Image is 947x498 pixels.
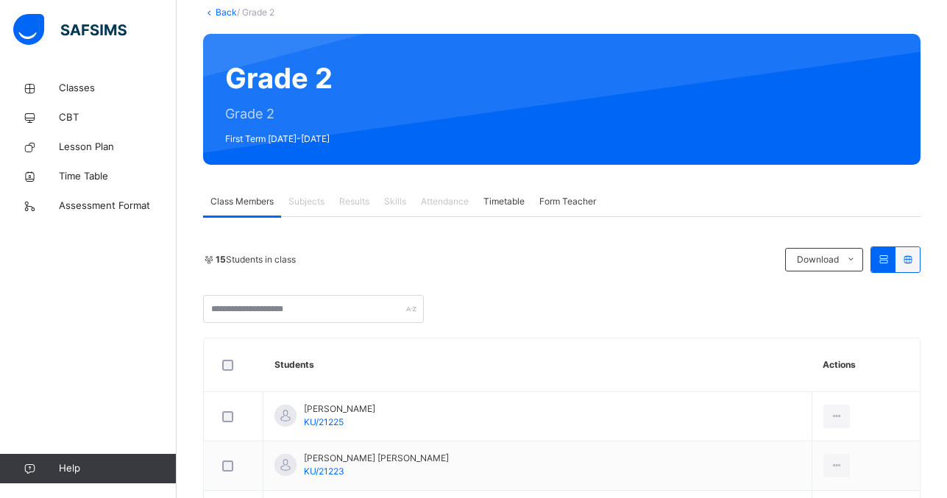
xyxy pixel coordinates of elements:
span: Subjects [288,195,324,208]
th: Actions [812,338,920,392]
span: Results [339,195,369,208]
span: Form Teacher [539,195,596,208]
span: Students in class [216,253,296,266]
span: Lesson Plan [59,140,177,154]
a: Back [216,7,237,18]
span: / Grade 2 [237,7,274,18]
img: safsims [13,14,127,45]
th: Students [263,338,812,392]
span: KU/21225 [304,416,344,427]
span: CBT [59,110,177,125]
span: Help [59,461,176,476]
span: Classes [59,81,177,96]
span: Attendance [421,195,469,208]
span: Timetable [483,195,525,208]
span: [PERSON_NAME] [304,402,375,416]
span: Time Table [59,169,177,184]
span: KU/21223 [304,466,344,477]
span: Class Members [210,195,274,208]
span: Skills [384,195,406,208]
span: [PERSON_NAME] [PERSON_NAME] [304,452,449,465]
span: Download [797,253,839,266]
span: Assessment Format [59,199,177,213]
b: 15 [216,254,226,265]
